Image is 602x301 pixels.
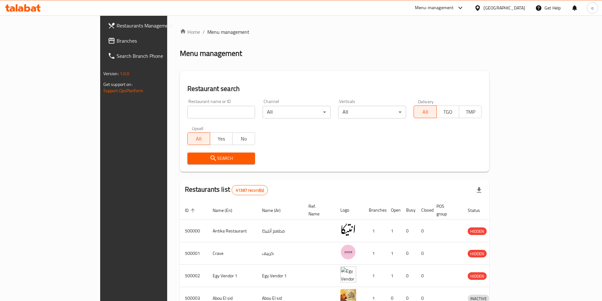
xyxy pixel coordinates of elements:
[103,48,201,63] a: Search Branch Phone
[386,265,401,287] td: 1
[338,106,406,118] div: All
[262,207,289,214] span: Name (Ar)
[471,183,487,198] div: Export file
[120,69,130,78] span: 1.0.0
[401,220,416,242] td: 0
[468,207,488,214] span: Status
[483,4,525,11] div: [GEOGRAPHIC_DATA]
[401,265,416,287] td: 0
[386,220,401,242] td: 1
[364,220,386,242] td: 1
[468,250,487,257] span: HIDDEN
[185,207,197,214] span: ID
[210,132,233,145] button: Yes
[235,134,252,143] span: No
[192,126,204,130] label: Upsell
[208,265,257,287] td: Egy Vendor 1
[187,132,210,145] button: All
[416,220,431,242] td: 0
[257,242,303,265] td: كرييف
[417,107,434,117] span: All
[386,242,401,265] td: 1
[203,28,205,36] li: /
[187,84,482,93] h2: Restaurant search
[340,222,356,238] img: Antika Restaurant
[117,52,196,60] span: Search Branch Phone
[401,242,416,265] td: 0
[190,134,208,143] span: All
[591,4,593,11] span: o
[185,185,268,195] h2: Restaurants list
[208,242,257,265] td: Crave
[257,265,303,287] td: Egy Vendor 1
[213,134,230,143] span: Yes
[187,106,255,118] input: Search for restaurant name or ID..
[207,28,249,36] span: Menu management
[187,153,255,164] button: Search
[103,87,143,95] a: Support.OpsPlatform
[232,185,268,195] div: Total records count
[103,33,201,48] a: Branches
[180,28,490,36] nav: breadcrumb
[462,107,479,117] span: TMP
[180,48,242,58] h2: Menu management
[468,228,487,235] span: HIDDEN
[232,132,255,145] button: No
[416,201,431,220] th: Closed
[401,201,416,220] th: Busy
[263,106,331,118] div: All
[340,267,356,282] img: Egy Vendor 1
[468,273,487,280] span: HIDDEN
[418,99,434,104] label: Delivery
[364,201,386,220] th: Branches
[414,105,436,118] button: All
[340,244,356,260] img: Crave
[103,18,201,33] a: Restaurants Management
[335,201,364,220] th: Logo
[364,265,386,287] td: 1
[117,37,196,45] span: Branches
[257,220,303,242] td: مطعم أنتيكا
[416,265,431,287] td: 0
[192,154,250,162] span: Search
[459,105,482,118] button: TMP
[103,80,132,88] span: Get support on:
[436,202,455,218] span: POS group
[416,242,431,265] td: 0
[308,202,328,218] span: Ref. Name
[436,105,459,118] button: TGO
[232,187,268,193] span: 41387 record(s)
[439,107,457,117] span: TGO
[117,22,196,29] span: Restaurants Management
[386,201,401,220] th: Open
[415,4,454,12] div: Menu-management
[364,242,386,265] td: 1
[208,220,257,242] td: Antika Restaurant
[213,207,240,214] span: Name (En)
[103,69,119,78] span: Version:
